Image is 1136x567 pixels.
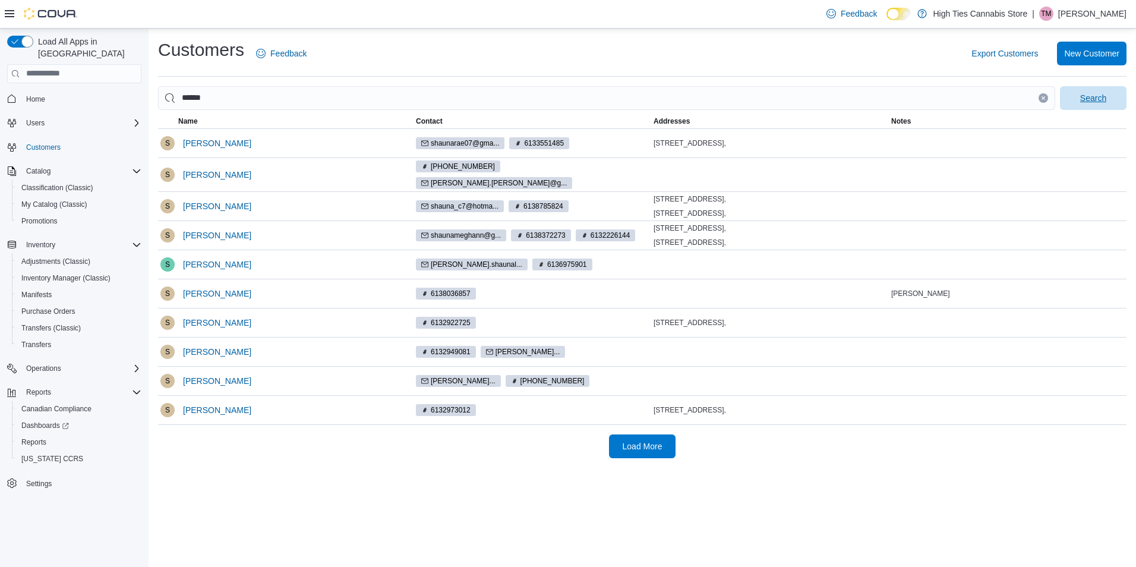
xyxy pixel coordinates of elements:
span: Catalog [21,164,141,178]
span: My Catalog (Classic) [21,200,87,209]
span: Reports [21,437,46,447]
button: Settings [2,474,146,492]
span: Search [1080,92,1106,104]
button: My Catalog (Classic) [12,196,146,213]
a: Purchase Orders [17,304,80,319]
span: [PERSON_NAME].shaunal... [431,259,522,270]
span: S [165,345,170,359]
div: Shauna [160,168,175,182]
span: [PERSON_NAME]... [496,346,560,357]
span: Dark Mode [886,20,887,21]
span: Home [21,92,141,106]
span: shauna_v@live.c... [416,375,501,387]
span: Customers [26,143,61,152]
div: Theresa Morgan [1039,7,1053,21]
button: Adjustments (Classic) [12,253,146,270]
button: Inventory [2,237,146,253]
span: Inventory Manager (Classic) [21,273,111,283]
div: SHAUNA [160,286,175,301]
button: [PERSON_NAME] [178,398,256,422]
span: Adjustments (Classic) [17,254,141,269]
span: shaunarae07@gma... [416,137,504,149]
div: Shauna [160,199,175,213]
span: [PERSON_NAME] [183,137,251,149]
span: shauna_c7@hotma... [431,201,498,212]
button: Reports [2,384,146,401]
span: Contact [416,116,443,126]
span: 6136975901 [547,259,587,270]
span: [PERSON_NAME] [183,404,251,416]
button: [PERSON_NAME] [178,223,256,247]
span: [PHONE_NUMBER] [431,161,495,172]
span: shauna_c7@hotma... [416,200,504,212]
span: TM [1041,7,1051,21]
span: Transfers (Classic) [17,321,141,335]
button: Promotions [12,213,146,229]
span: [PERSON_NAME] [183,259,251,270]
span: S [165,374,170,388]
button: Classification (Classic) [12,179,146,196]
span: Reports [17,435,141,449]
span: Settings [21,475,141,490]
span: Inventory Manager (Classic) [17,271,141,285]
span: 6132973012 [431,405,471,415]
a: Classification (Classic) [17,181,98,195]
span: 6138372273 [511,229,571,241]
span: 6138036857 [431,288,471,299]
button: [PERSON_NAME] [178,194,256,218]
span: S [165,199,170,213]
span: New Customer [1064,48,1119,59]
span: Export Customers [971,48,1038,59]
span: [PHONE_NUMBER] [520,376,585,386]
button: Home [2,90,146,108]
div: SHAUNA-LEE [160,257,175,272]
span: Notes [891,116,911,126]
a: Manifests [17,288,56,302]
div: Shauna [160,136,175,150]
div: Shauna [160,316,175,330]
span: shauna.conlin@g... [416,177,572,189]
button: [US_STATE] CCRS [12,451,146,467]
span: 6132922725 [416,317,476,329]
a: Home [21,92,50,106]
span: [PERSON_NAME] [183,200,251,212]
span: Promotions [17,214,141,228]
span: Promotions [21,216,58,226]
span: My Catalog (Classic) [17,197,141,212]
span: Purchase Orders [17,304,141,319]
button: [PERSON_NAME] [178,253,256,276]
span: [PERSON_NAME]... [431,376,496,386]
a: Feedback [251,42,311,65]
button: Users [21,116,49,130]
a: Customers [21,140,65,155]
span: Classification (Classic) [21,183,93,193]
span: Load All Apps in [GEOGRAPHIC_DATA] [33,36,141,59]
div: [STREET_ADDRESS], [654,405,886,415]
button: Transfers (Classic) [12,320,146,336]
a: Promotions [17,214,62,228]
span: [PERSON_NAME].[PERSON_NAME]@g... [431,178,567,188]
p: [PERSON_NAME] [1058,7,1126,21]
a: My Catalog (Classic) [17,197,92,212]
span: 6132226144 [576,229,636,241]
button: [PERSON_NAME] [178,131,256,155]
a: [US_STATE] CCRS [17,452,88,466]
span: (613) 294-9081 [506,375,590,387]
button: Inventory Manager (Classic) [12,270,146,286]
span: Inventory [26,240,55,250]
button: [PERSON_NAME] [178,282,256,305]
span: Washington CCRS [17,452,141,466]
button: [PERSON_NAME] [178,163,256,187]
div: [STREET_ADDRESS], [654,318,886,327]
span: [PERSON_NAME] [891,289,950,298]
button: New Customer [1057,42,1126,65]
button: [PERSON_NAME] [178,311,256,335]
button: Manifests [12,286,146,303]
span: Catalog [26,166,51,176]
button: Transfers [12,336,146,353]
span: Classification (Classic) [17,181,141,195]
img: Cova [24,8,77,20]
a: Transfers (Classic) [17,321,86,335]
div: [STREET_ADDRESS], [654,138,886,148]
span: Home [26,94,45,104]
